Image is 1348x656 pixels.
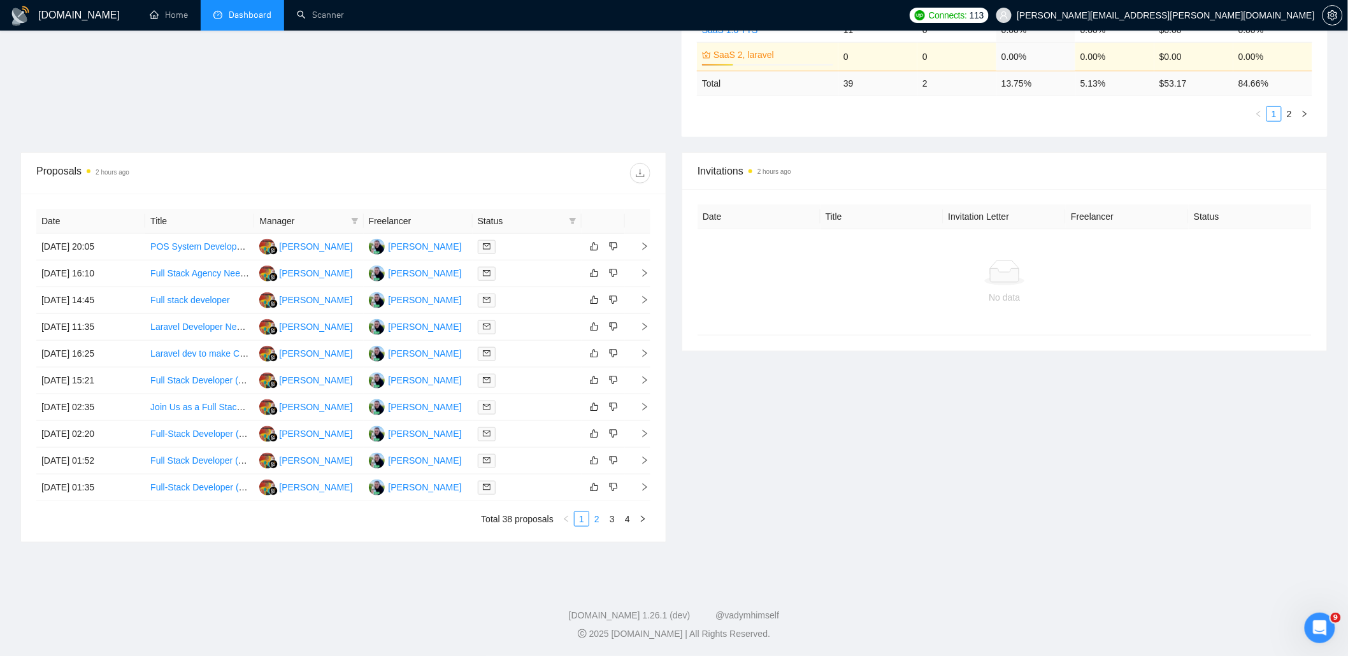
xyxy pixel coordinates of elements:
a: Laravel Developer Needed for Web Application Enhancement [150,322,393,332]
td: 2 [917,71,996,96]
a: SaaS 2, laravel [713,48,831,62]
button: left [1251,106,1266,122]
div: [PERSON_NAME] [389,453,462,467]
button: dislike [606,346,621,361]
img: IH [259,480,275,496]
span: like [590,348,599,359]
a: @vadymhimself [715,610,779,620]
span: like [590,241,599,252]
a: Full Stack Developer (Laravel, MERN, TypeScript) for AI-Powered Web Apps [150,455,453,466]
div: [PERSON_NAME] [279,266,352,280]
a: Full-Stack Developer (PHP + Laravel) [150,429,299,439]
a: homeHome [150,10,188,20]
span: filter [569,217,577,225]
th: Freelancer [1066,204,1189,229]
button: like [587,266,602,281]
span: right [1301,110,1309,118]
div: [PERSON_NAME] [279,480,352,494]
img: gigradar-bm.png [269,273,278,282]
a: IH[PERSON_NAME] [259,455,352,465]
div: [PERSON_NAME] [389,346,462,360]
button: dislike [606,480,621,495]
span: dislike [609,348,618,359]
span: crown [702,50,711,59]
img: upwork-logo.png [915,10,925,20]
img: OI [369,292,385,308]
div: [PERSON_NAME] [279,400,352,414]
button: like [587,373,602,388]
span: mail [483,269,491,277]
a: 1 [575,512,589,526]
a: IH[PERSON_NAME] [259,321,352,331]
button: left [559,511,574,527]
img: gigradar-bm.png [269,353,278,362]
span: right [630,269,649,278]
img: IH [259,373,275,389]
span: Manager [259,214,345,228]
td: Full Stack Developer (Laravel, MERN, TypeScript) for AI-Powered Web Apps [145,448,254,474]
a: IH[PERSON_NAME] [259,374,352,385]
span: right [630,296,649,304]
a: OI[PERSON_NAME] [369,267,462,278]
a: OI[PERSON_NAME] [369,428,462,438]
div: No data [708,290,1301,304]
span: dislike [609,429,618,439]
span: mail [483,430,491,438]
li: 1 [1266,106,1282,122]
span: user [1000,11,1008,20]
span: 113 [970,8,984,22]
td: [DATE] 01:35 [36,474,145,501]
img: gigradar-bm.png [269,299,278,308]
span: dislike [609,295,618,305]
td: $ 53.17 [1154,71,1233,96]
img: OI [369,373,385,389]
span: filter [566,211,579,231]
button: dislike [606,399,621,415]
button: download [630,163,650,183]
div: 2025 [DOMAIN_NAME] | All Rights Reserved. [10,627,1338,641]
span: filter [348,211,361,231]
div: [PERSON_NAME] [279,373,352,387]
button: dislike [606,453,621,468]
img: OI [369,266,385,282]
li: 2 [1282,106,1297,122]
td: 0 [917,42,996,71]
a: Full stack developer [150,295,230,305]
button: like [587,346,602,361]
li: 1 [574,511,589,527]
a: 3 [605,512,619,526]
span: mail [483,403,491,411]
th: Title [145,209,254,234]
span: dashboard [213,10,222,19]
span: right [630,349,649,358]
a: IH[PERSON_NAME] [259,241,352,251]
div: [PERSON_NAME] [389,239,462,253]
a: Join Us as a Full Stack Engineer for AI-Enhanced Business Solutions [150,402,424,412]
span: right [630,322,649,331]
a: IH[PERSON_NAME] [259,481,352,492]
a: [DOMAIN_NAME] 1.26.1 (dev) [569,610,691,620]
img: IH [259,399,275,415]
div: [PERSON_NAME] [389,320,462,334]
img: IH [259,266,275,282]
a: 2 [590,512,604,526]
th: Title [821,204,943,229]
button: dislike [606,266,621,281]
td: [DATE] 16:25 [36,341,145,367]
img: OI [369,399,385,415]
td: 84.66 % [1233,71,1312,96]
td: POS System Development [145,234,254,260]
span: like [590,429,599,439]
div: [PERSON_NAME] [279,427,352,441]
button: like [587,292,602,308]
td: [DATE] 11:35 [36,314,145,341]
img: IH [259,426,275,442]
td: 5.13 % [1075,71,1154,96]
span: Status [478,214,564,228]
span: mail [483,350,491,357]
td: 13.75 % [996,71,1075,96]
th: Date [36,209,145,234]
span: left [1255,110,1263,118]
span: right [639,515,647,523]
li: Next Page [1297,106,1312,122]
